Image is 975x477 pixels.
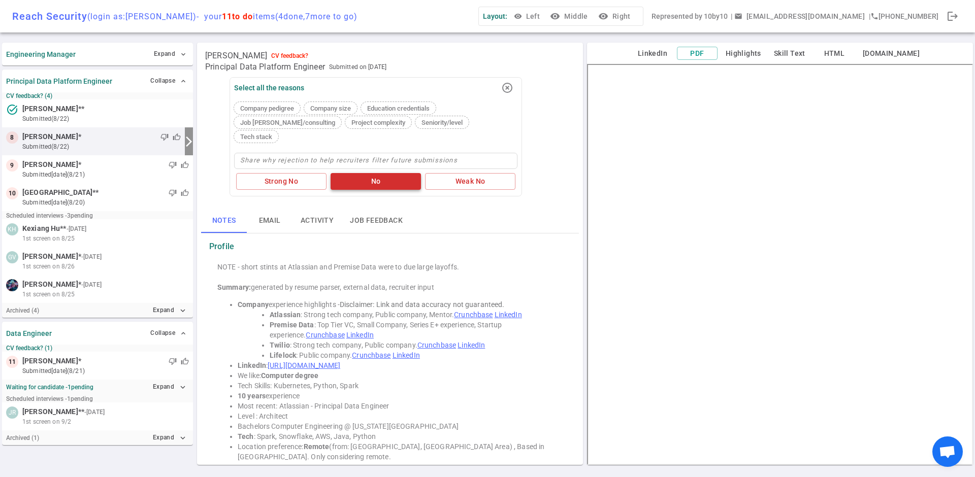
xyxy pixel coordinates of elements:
button: Collapse [148,326,189,340]
div: JR [6,406,18,419]
small: CV feedback? (4) [6,92,189,99]
button: Open a message box [732,7,869,26]
button: Notes [201,209,247,233]
li: experience [238,391,563,401]
span: Principal Data Platform Engineer [205,62,325,72]
span: 1st screen on 8/25 [22,234,75,243]
span: Project complexity [347,119,409,126]
span: thumb_up [181,161,189,169]
small: Scheduled interviews - 1 pending [6,395,93,402]
small: - [DATE] [81,252,102,261]
button: Collapse [148,74,189,88]
img: 7fa6846db831c699f9b3c4a3bb073aca [6,279,18,291]
span: [PERSON_NAME] [22,159,78,170]
strong: Company [238,300,269,309]
strong: Tech [238,432,254,440]
div: 8 [6,131,18,144]
strong: Summary: [217,283,251,291]
li: Level : Architect [238,411,563,421]
a: Crunchbase [352,351,391,359]
button: Expand [151,47,189,61]
a: Crunchbase [417,341,456,349]
span: thumb_up [181,189,189,197]
span: (login as: [PERSON_NAME] ) [87,12,197,21]
span: expand_less [179,329,187,337]
small: submitted [DATE] (8/21) [22,170,189,179]
button: highlight_off [497,78,517,98]
small: Archived ( 1 ) [6,434,39,441]
div: 11 [6,356,18,368]
a: LinkedIn [393,351,420,359]
i: expand_more [178,383,187,392]
button: PDF [677,47,718,60]
div: generated by resume parser, external data, recruiter input [217,282,563,292]
span: Layout: [483,12,507,20]
strong: Data Engineer [6,329,52,337]
button: Strong No [236,173,327,190]
span: thumb_down [169,189,177,197]
i: expand_more [178,433,187,442]
span: thumb_up [181,357,189,365]
li: We like: [238,370,563,381]
a: [URL][DOMAIN_NAME] [268,361,340,369]
i: arrow_forward_ios [183,135,195,148]
div: Represented by 10by10 | | [PHONE_NUMBER] [652,7,938,26]
span: 1st screen on 8/26 [22,262,75,271]
button: Skill Text [769,47,810,60]
i: expand_more [178,306,187,315]
button: visibilityMiddle [548,7,592,26]
li: : Top Tier VC, Small Company, Series E+ experience, Startup experience. [270,320,563,340]
small: submitted (8/22) [22,114,189,123]
button: Expandexpand_more [150,430,189,445]
span: email [734,12,742,20]
small: - [DATE] [67,224,87,233]
div: CV feedback? [271,52,308,59]
span: [PERSON_NAME] [22,104,78,114]
span: [PERSON_NAME] [22,131,78,142]
div: NOTE - short stints at Atlassian and Premise Data were to due large layoffs. [217,262,563,272]
span: Kexiang Hu [22,223,60,234]
span: Tech stack [236,133,276,141]
li: experience highlights - [238,299,563,310]
strong: Premise Data [270,321,314,329]
small: submitted [DATE] (8/21) [22,366,189,376]
span: - your items ( 4 done, 7 more to go) [197,12,357,21]
strong: 10 years [238,392,266,400]
a: Open chat [932,436,963,467]
strong: Principal Data Platform Engineer [6,77,112,85]
i: visibility [550,11,560,21]
li: : Strong tech company, Public company. [270,340,563,350]
a: Crunchbase [454,311,493,319]
div: basic tabs example [201,209,579,233]
button: LinkedIn [632,47,673,60]
iframe: candidate_document_preview__iframe [587,64,973,465]
span: thumb_down [169,357,177,365]
span: thumb_down [160,133,169,141]
button: Job feedback [342,209,411,233]
strong: Atlassian [270,311,301,319]
button: Weak No [425,173,515,190]
div: 10 [6,187,18,199]
span: Seniority/level [417,119,467,126]
span: expand_less [179,77,187,85]
a: Crunchbase [306,331,344,339]
span: [GEOGRAPHIC_DATA] [22,187,92,198]
strong: Engineering Manager [6,50,76,58]
div: Reach Security [12,10,357,22]
span: [PERSON_NAME] [22,356,78,366]
strong: Lifelock [270,351,296,359]
span: thumb_up [173,133,181,141]
span: Company pedigree [236,105,298,112]
button: visibilityRight [596,7,635,26]
a: LinkedIn [495,311,522,319]
span: [PERSON_NAME] [22,279,78,290]
div: Select all the reasons [234,84,304,92]
span: [PERSON_NAME] [205,51,267,61]
div: KH [6,223,18,235]
strong: Profile [209,242,234,252]
button: Highlights [722,47,765,60]
span: thumb_down [169,161,177,169]
span: visibility [514,12,522,20]
span: 1st screen on 8/25 [22,290,75,299]
div: Done [942,6,963,26]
